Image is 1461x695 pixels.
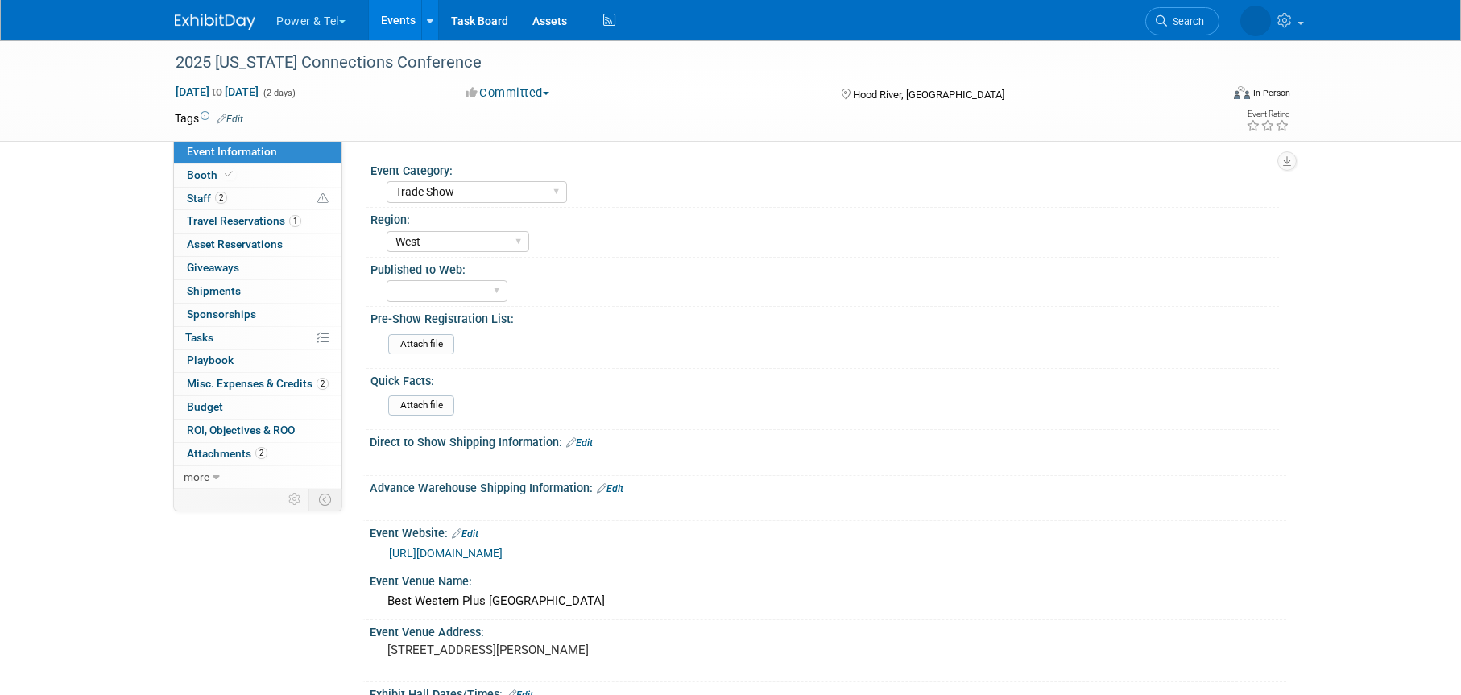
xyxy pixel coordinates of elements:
div: Advance Warehouse Shipping Information: [370,476,1286,497]
a: Giveaways [174,257,341,279]
span: Travel Reservations [187,214,301,227]
a: more [174,466,341,489]
div: In-Person [1252,87,1290,99]
button: Committed [460,85,556,101]
a: Edit [217,114,243,125]
div: Event Rating [1246,110,1289,118]
span: [DATE] [DATE] [175,85,259,99]
a: Booth [174,164,341,187]
a: ROI, Objectives & ROO [174,420,341,442]
a: Budget [174,396,341,419]
div: Event Category: [370,159,1279,179]
span: Shipments [187,284,241,297]
span: Event Information [187,145,277,158]
span: more [184,470,209,483]
img: Melissa Seibring [1240,6,1271,36]
a: Edit [597,483,623,494]
span: 2 [317,378,329,390]
div: 2025 [US_STATE] Connections Conference [170,48,1195,77]
span: Booth [187,168,236,181]
a: Edit [452,528,478,540]
span: Asset Reservations [187,238,283,250]
div: Event Website: [370,521,1286,542]
a: [URL][DOMAIN_NAME] [389,547,503,560]
span: 1 [289,215,301,227]
a: Asset Reservations [174,234,341,256]
span: 2 [255,447,267,459]
span: Misc. Expenses & Credits [187,377,329,390]
a: Misc. Expenses & Credits2 [174,373,341,395]
div: Event Venue Name: [370,569,1286,590]
div: Pre-Show Registration List: [370,307,1279,327]
span: Staff [187,192,227,205]
span: 2 [215,192,227,204]
i: Booth reservation complete [225,170,233,179]
span: Giveaways [187,261,239,274]
div: Published to Web: [370,258,1279,278]
span: Search [1167,15,1204,27]
a: Sponsorships [174,304,341,326]
a: Playbook [174,350,341,372]
span: ROI, Objectives & ROO [187,424,295,436]
a: Attachments2 [174,443,341,465]
span: Sponsorships [187,308,256,321]
span: (2 days) [262,88,296,98]
a: Edit [566,437,593,449]
td: Personalize Event Tab Strip [281,489,309,510]
pre: [STREET_ADDRESS][PERSON_NAME] [387,643,734,657]
a: Tasks [174,327,341,350]
div: Direct to Show Shipping Information: [370,430,1286,451]
a: Travel Reservations1 [174,210,341,233]
a: Search [1145,7,1219,35]
img: Format-Inperson.png [1234,86,1250,99]
div: Quick Facts: [370,369,1279,389]
span: Budget [187,400,223,413]
a: Event Information [174,141,341,163]
td: Toggle Event Tabs [309,489,342,510]
span: Attachments [187,447,267,460]
a: Shipments [174,280,341,303]
span: Potential Scheduling Conflict -- at least one attendee is tagged in another overlapping event. [317,192,329,206]
a: Staff2 [174,188,341,210]
span: Tasks [185,331,213,344]
span: Playbook [187,354,234,366]
span: to [209,85,225,98]
span: Hood River, [GEOGRAPHIC_DATA] [853,89,1004,101]
td: Tags [175,110,243,126]
img: ExhibitDay [175,14,255,30]
div: Event Venue Address: [370,620,1286,640]
div: Event Format [1124,84,1290,108]
div: Best Western Plus [GEOGRAPHIC_DATA] [382,589,1274,614]
div: Region: [370,208,1279,228]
